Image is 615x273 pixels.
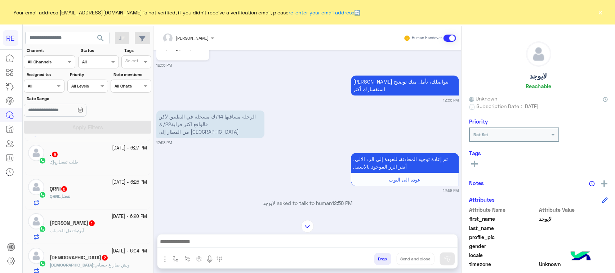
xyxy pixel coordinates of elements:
[156,111,264,138] p: 20/9/2025, 12:58 PM
[39,157,46,164] img: WhatsApp
[170,253,182,265] button: select flow
[530,72,547,80] h5: لايوجد
[193,253,205,265] button: create order
[39,225,46,233] img: WhatsApp
[597,9,604,16] button: ×
[443,98,459,103] small: 12:56 PM
[351,76,459,96] p: 20/9/2025, 12:56 PM
[539,242,608,250] span: null
[469,196,495,203] h6: Attributes
[156,62,172,68] small: 12:56 PM
[469,233,538,241] span: profile_pic
[113,71,151,78] label: Note mentions
[156,200,459,207] p: لايوجد asked to talk to human
[124,58,138,66] div: Select
[539,206,608,214] span: Attribute Value
[96,34,105,42] span: search
[50,186,68,192] h5: QRNI
[412,35,442,41] small: Human Handover
[50,262,94,268] b: :
[112,179,147,186] small: [DATE] - 6:25 PM
[469,251,538,259] span: locale
[526,83,551,89] h6: Reachable
[60,193,70,199] span: تفضل
[539,215,608,223] span: لايوجد
[3,30,18,46] div: RE
[444,255,451,263] img: send message
[50,220,95,226] h5: أبو حور
[351,153,459,173] p: 20/9/2025, 12:58 PM
[70,71,107,78] label: Priority
[469,215,538,223] span: first_name
[173,256,178,262] img: select flow
[50,228,78,233] span: ماتفعل الحساب
[156,140,172,146] small: 12:58 PM
[52,152,58,157] span: 9
[473,132,488,137] b: Not Set
[539,251,608,259] span: null
[182,253,193,265] button: Trigger scenario
[27,71,64,78] label: Assigned to:
[102,255,108,261] span: 2
[469,224,538,232] span: last_name
[589,181,595,187] img: notes
[469,206,538,214] span: Attribute Name
[469,95,497,102] span: Unknown
[39,191,46,198] img: WhatsApp
[332,200,352,206] span: 12:58 PM
[469,242,538,250] span: gender
[568,244,593,269] img: hulul-logo.png
[81,47,118,54] label: Status
[50,159,52,165] b: :
[89,220,95,226] span: 1
[28,213,44,229] img: defaultAdmin.png
[176,35,209,41] span: [PERSON_NAME]
[205,255,214,264] img: send voice note
[539,260,608,268] span: Unknown
[601,180,607,187] img: add
[476,102,539,110] span: Subscription Date : [DATE]
[92,32,110,47] button: search
[50,193,59,199] span: QRNI
[24,121,151,134] button: Apply Filters
[39,260,46,267] img: WhatsApp
[50,151,58,157] h5: .
[112,248,147,255] small: [DATE] - 6:04 PM
[469,180,484,186] h6: Notes
[50,159,51,165] span: .
[94,262,130,268] span: ويش صار ع حسابي
[443,188,459,194] small: 12:58 PM
[289,9,355,15] a: re-enter your email address
[79,228,84,233] span: أبو
[112,145,147,152] small: [DATE] - 6:27 PM
[14,9,361,16] span: Your email address [EMAIL_ADDRESS][DOMAIN_NAME] is not verified, if you didn't receive a verifica...
[469,150,608,156] h6: Tags
[27,95,107,102] label: Date Range
[161,255,169,264] img: send attachment
[50,262,93,268] span: [DEMOGRAPHIC_DATA]
[78,228,84,233] b: :
[28,248,44,264] img: defaultAdmin.png
[389,177,421,183] span: عودة الى البوت
[52,159,78,165] span: طلب تفعيل
[50,193,60,199] b: :
[217,256,222,262] img: make a call
[112,213,147,220] small: [DATE] - 6:20 PM
[301,220,314,233] img: scroll
[374,253,391,265] button: Drop
[469,260,538,268] span: timezone
[28,179,44,195] img: defaultAdmin.png
[196,256,202,262] img: create order
[397,253,434,265] button: Send and close
[28,145,44,161] img: defaultAdmin.png
[526,42,551,66] img: defaultAdmin.png
[184,256,190,262] img: Trigger scenario
[50,255,108,261] h5: سبحان الله
[469,118,488,125] h6: Priority
[27,47,75,54] label: Channel:
[124,47,151,54] label: Tags
[61,186,67,192] span: 2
